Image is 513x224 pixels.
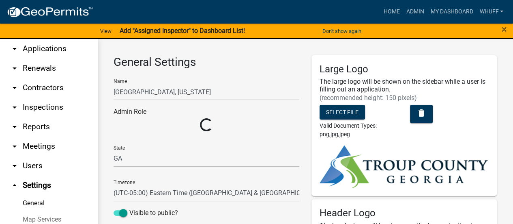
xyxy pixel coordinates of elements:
strong: Add "Assigned Inspector" to Dashboard List! [120,27,245,35]
button: delete [410,105,433,123]
a: Admin [403,4,427,20]
label: Admin Role [114,109,146,115]
h3: General Settings [114,55,299,69]
button: Close [502,24,507,34]
i: arrow_drop_up [10,181,19,190]
label: Visible to public? [114,208,178,218]
i: arrow_drop_down [10,83,19,93]
i: arrow_drop_down [10,122,19,132]
a: Home [380,4,403,20]
button: Select file [320,105,365,120]
button: Don't show again [319,24,365,38]
i: delete [416,108,426,118]
span: Valid Document Types: png,jpg,jpeg [320,122,377,137]
a: My Dashboard [427,4,476,20]
i: arrow_drop_down [10,141,19,151]
i: arrow_drop_down [10,44,19,54]
h5: Large Logo [320,63,489,75]
h5: Header Logo [320,207,489,219]
i: arrow_drop_down [10,102,19,112]
img: jurisdiction logo [320,145,488,188]
a: View [97,24,115,38]
a: whuff [476,4,507,20]
i: arrow_drop_down [10,63,19,73]
span: × [502,24,507,35]
i: arrow_drop_down [10,161,19,171]
h6: The large logo will be shown on the sidebar while a user is filling out an application. [320,78,489,93]
h6: (recommended height: 150 pixels) [320,94,489,102]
